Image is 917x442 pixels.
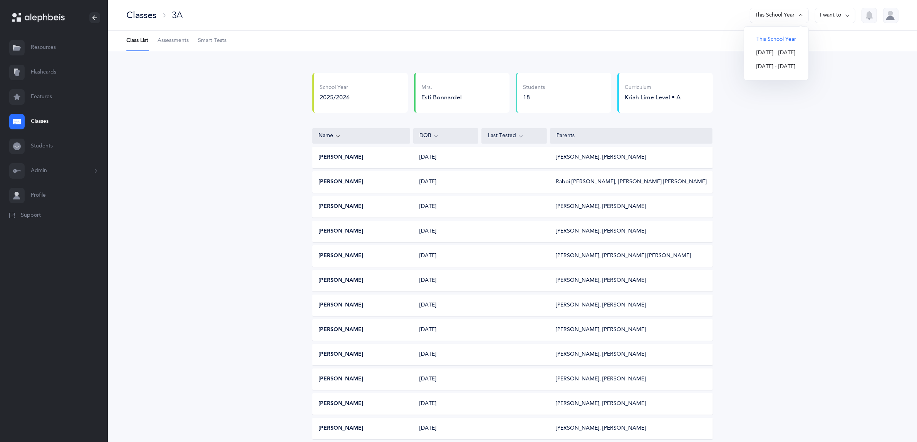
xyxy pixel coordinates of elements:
div: Classes [126,9,156,22]
div: [PERSON_NAME], [PERSON_NAME] [556,277,646,285]
button: [PERSON_NAME] [319,375,364,383]
div: DOB [420,132,472,140]
div: [DATE] [413,277,478,285]
div: 2025/2026 [320,93,350,102]
div: 18 [523,93,545,102]
div: 3A [172,9,183,22]
div: Name [319,132,404,140]
div: Curriculum [625,84,681,92]
button: [PERSON_NAME] [319,203,364,211]
div: [DATE] [413,154,478,161]
div: Last Tested [488,132,540,140]
div: [PERSON_NAME], [PERSON_NAME] [556,375,646,383]
div: Kriah Lime Level • A [625,93,681,102]
div: [DATE] [413,252,478,260]
span: Assessments [158,37,189,45]
button: [PERSON_NAME] [319,400,364,408]
div: [DATE] [413,375,478,383]
div: [PERSON_NAME], [PERSON_NAME] [556,400,646,408]
button: [PERSON_NAME] [319,228,364,235]
div: [PERSON_NAME], [PERSON_NAME] [556,203,646,211]
button: [PERSON_NAME] [319,252,364,260]
div: [PERSON_NAME], [PERSON_NAME] [556,154,646,161]
span: Smart Tests [198,37,226,45]
div: [DATE] [413,203,478,211]
div: Mrs. [422,84,503,92]
button: [PERSON_NAME] [319,178,364,186]
div: Esti Bonnardel [422,93,503,102]
div: [DATE] [413,351,478,358]
button: [PERSON_NAME] [319,277,364,285]
button: This School Year [750,8,809,23]
div: Students [523,84,545,92]
button: [PERSON_NAME] [319,425,364,432]
div: [DATE] [413,178,478,186]
div: [PERSON_NAME], [PERSON_NAME] [556,351,646,358]
div: [PERSON_NAME], [PERSON_NAME] [556,301,646,309]
button: [PERSON_NAME] [319,301,364,309]
div: [PERSON_NAME], [PERSON_NAME] [PERSON_NAME] [556,252,691,260]
span: Support [21,212,41,219]
div: [DATE] [413,301,478,309]
div: School Year [320,84,350,92]
div: [DATE] [413,400,478,408]
div: [PERSON_NAME], [PERSON_NAME] [556,425,646,432]
button: [DATE] - [DATE] [750,46,802,60]
div: [PERSON_NAME], [PERSON_NAME] [556,228,646,235]
button: This School Year [750,33,802,47]
div: [DATE] [413,425,478,432]
div: [DATE] [413,326,478,334]
button: [PERSON_NAME] [319,351,364,358]
button: [PERSON_NAME] [319,326,364,334]
div: [DATE] [413,228,478,235]
div: Parents [557,132,706,140]
button: [PERSON_NAME] [319,154,364,161]
button: I want to [815,8,855,23]
button: [DATE] - [DATE] [750,60,802,74]
div: [PERSON_NAME], [PERSON_NAME] [556,326,646,334]
div: Rabbi [PERSON_NAME], [PERSON_NAME] [PERSON_NAME] [556,178,706,186]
